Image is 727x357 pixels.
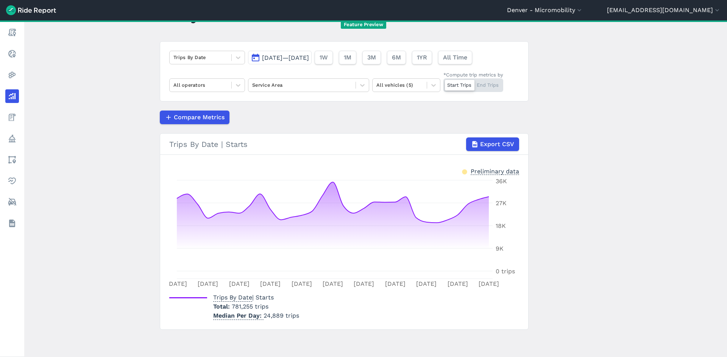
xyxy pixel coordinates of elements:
button: 6M [387,51,406,64]
tspan: [DATE] [354,280,374,287]
tspan: [DATE] [167,280,187,287]
a: Datasets [5,217,19,230]
a: Report [5,26,19,39]
span: | Starts [213,294,274,301]
tspan: [DATE] [198,280,218,287]
tspan: 0 trips [496,268,515,275]
div: *Compute trip metrics by [443,71,503,78]
div: Preliminary data [471,167,519,175]
button: 1YR [412,51,432,64]
a: Fees [5,111,19,124]
button: All Time [438,51,472,64]
a: Heatmaps [5,68,19,82]
tspan: 18K [496,222,506,229]
a: Realtime [5,47,19,61]
tspan: [DATE] [229,280,250,287]
span: Feature Preview [341,21,386,29]
span: 781,255 trips [232,303,268,310]
button: 1M [339,51,356,64]
span: 1YR [417,53,427,62]
a: Analyze [5,89,19,103]
tspan: [DATE] [292,280,312,287]
p: 24,889 trips [213,311,299,320]
tspan: 36K [496,178,507,185]
tspan: 9K [496,245,504,252]
div: Trips By Date | Starts [169,137,519,151]
button: 1W [315,51,333,64]
span: 3M [367,53,376,62]
tspan: [DATE] [260,280,281,287]
span: Total [213,303,232,310]
tspan: [DATE] [323,280,343,287]
a: ModeShift [5,195,19,209]
tspan: [DATE] [479,280,499,287]
a: Health [5,174,19,188]
a: Policy [5,132,19,145]
button: [EMAIL_ADDRESS][DOMAIN_NAME] [607,6,721,15]
button: Export CSV [466,137,519,151]
tspan: [DATE] [448,280,468,287]
a: Areas [5,153,19,167]
span: Trips By Date [213,292,252,302]
button: [DATE]—[DATE] [248,51,312,64]
span: Compare Metrics [174,113,225,122]
button: Denver - Micromobility [507,6,583,15]
span: 1M [344,53,351,62]
button: 3M [362,51,381,64]
span: All Time [443,53,467,62]
tspan: 27K [496,200,507,207]
img: Ride Report [6,5,56,15]
tspan: [DATE] [385,280,406,287]
button: Compare Metrics [160,111,229,124]
span: 6M [392,53,401,62]
span: Export CSV [480,140,514,149]
tspan: [DATE] [416,280,437,287]
span: [DATE]—[DATE] [262,54,309,61]
span: Median Per Day [213,310,264,320]
span: 1W [320,53,328,62]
